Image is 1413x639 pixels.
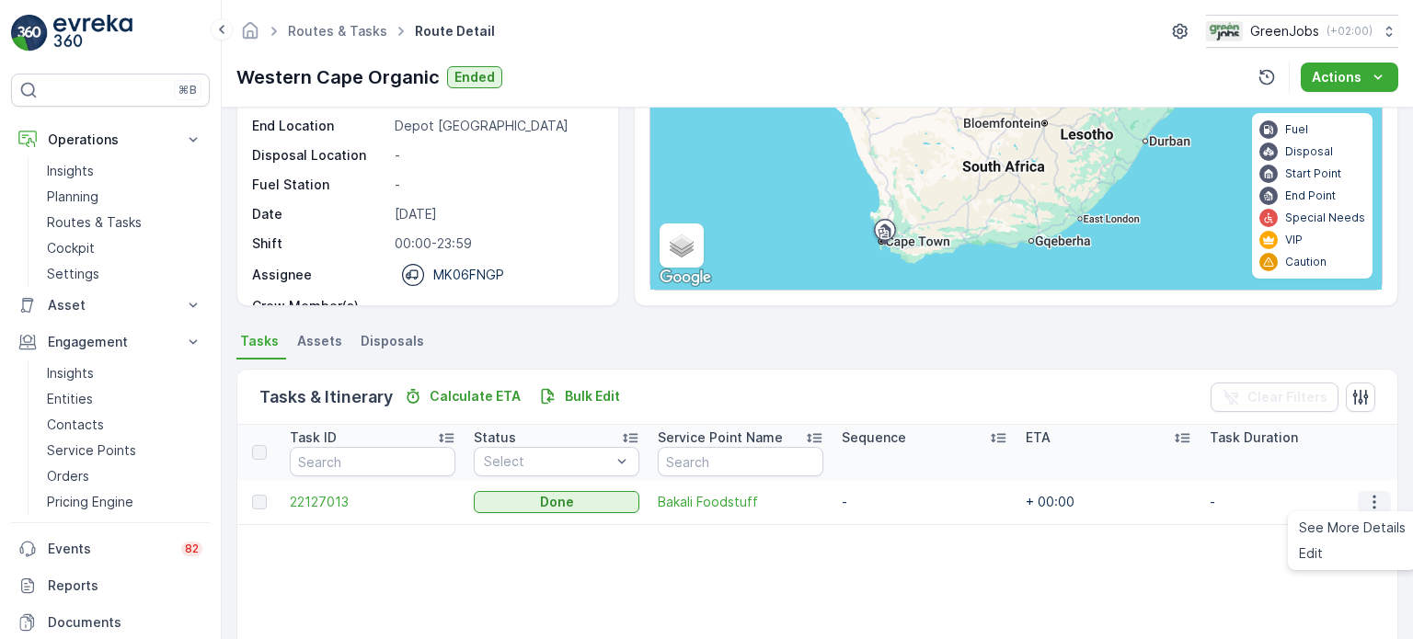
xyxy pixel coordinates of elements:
[658,447,823,476] input: Search
[1247,388,1327,406] p: Clear Filters
[40,438,210,463] a: Service Points
[454,68,495,86] p: Ended
[395,146,598,165] p: -
[297,332,342,350] span: Assets
[47,265,99,283] p: Settings
[430,387,521,405] p: Calculate ETA
[1285,122,1308,137] p: Fuel
[1285,255,1327,269] p: Caution
[252,205,387,223] p: Date
[252,266,312,284] p: Assignee
[11,531,210,567] a: Events82
[252,117,387,135] p: End Location
[1312,68,1361,86] p: Actions
[1285,144,1333,159] p: Disposal
[47,390,93,408] p: Entities
[1299,519,1406,537] span: See More Details
[11,15,48,51] img: logo
[252,176,387,194] p: Fuel Station
[1200,480,1384,524] td: -
[484,452,611,471] p: Select
[40,386,210,412] a: Entities
[1210,428,1298,447] p: Task Duration
[1026,428,1051,447] p: ETA
[361,332,424,350] span: Disposals
[290,447,455,476] input: Search
[48,613,202,632] p: Documents
[47,467,89,485] p: Orders
[47,441,136,460] p: Service Points
[178,83,197,97] p: ⌘B
[11,287,210,324] button: Asset
[48,576,202,595] p: Reports
[252,234,387,253] p: Shift
[842,428,906,447] p: Sequence
[47,239,95,257] p: Cockpit
[48,296,173,314] p: Asset
[47,416,104,434] p: Contacts
[40,412,210,438] a: Contacts
[395,297,598,315] p: -
[11,324,210,360] button: Engagement
[11,121,210,158] button: Operations
[1292,515,1413,541] a: See More Details
[474,428,516,447] p: Status
[1211,382,1338,412] button: Clear Filters
[1285,233,1303,247] p: VIP
[259,384,393,410] p: Tasks & Itinerary
[655,266,716,290] img: Google
[185,542,199,556] p: 82
[565,387,620,405] p: Bulk Edit
[447,66,502,88] button: Ended
[40,463,210,489] a: Orders
[40,184,210,210] a: Planning
[290,428,337,447] p: Task ID
[655,266,716,290] a: Open this area in Google Maps (opens a new window)
[40,261,210,287] a: Settings
[252,146,387,165] p: Disposal Location
[433,266,504,284] p: MK06FNGP
[661,225,702,266] a: Layers
[395,205,598,223] p: [DATE]
[395,117,598,135] p: Depot [GEOGRAPHIC_DATA]
[1285,166,1341,181] p: Start Point
[290,493,455,511] a: 22127013
[1285,188,1336,203] p: End Point
[47,213,142,232] p: Routes & Tasks
[240,332,279,350] span: Tasks
[1206,15,1398,48] button: GreenJobs(+02:00)
[288,23,387,39] a: Routes & Tasks
[395,234,598,253] p: 00:00-23:59
[40,360,210,386] a: Insights
[1299,544,1323,563] span: Edit
[1206,21,1243,41] img: Green_Jobs_Logo.png
[474,491,639,513] button: Done
[40,210,210,235] a: Routes & Tasks
[1327,24,1373,39] p: ( +02:00 )
[1250,22,1319,40] p: GreenJobs
[395,176,598,194] p: -
[1301,63,1398,92] button: Actions
[252,297,387,315] p: Crew Member(s)
[48,131,173,149] p: Operations
[47,493,133,511] p: Pricing Engine
[396,385,528,407] button: Calculate ETA
[658,493,823,511] a: Bakali Foodstuff
[658,428,783,447] p: Service Point Name
[40,489,210,515] a: Pricing Engine
[252,495,267,509] div: Toggle Row Selected
[236,63,440,91] p: Western Cape Organic
[47,188,98,206] p: Planning
[48,540,170,558] p: Events
[47,364,94,382] p: Insights
[240,28,260,43] a: Homepage
[411,22,499,40] span: Route Detail
[48,333,173,351] p: Engagement
[1285,211,1365,225] p: Special Needs
[11,567,210,604] a: Reports
[47,162,94,180] p: Insights
[1017,480,1200,524] td: + 00:00
[53,15,132,51] img: logo_light-DOdMpM7g.png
